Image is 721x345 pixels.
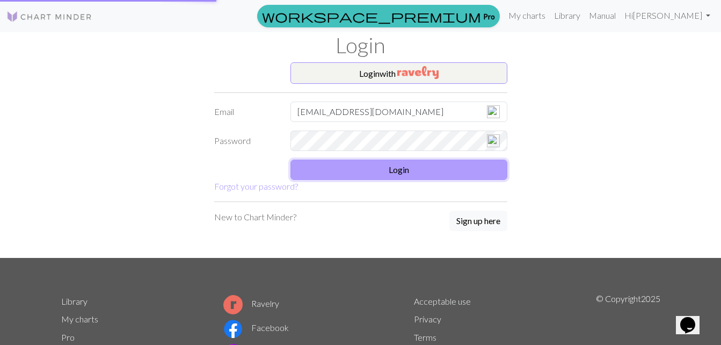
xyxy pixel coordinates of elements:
label: Email [208,102,285,122]
button: Login [290,160,507,180]
button: Sign up here [449,211,507,231]
a: Hi[PERSON_NAME] [620,5,715,26]
a: Library [550,5,585,26]
a: Terms [414,332,436,342]
a: Privacy [414,314,441,324]
a: Forgot your password? [214,181,298,191]
iframe: chat widget [676,302,710,334]
img: Ravelry logo [223,295,243,314]
img: npw-badge-icon-locked.svg [487,105,500,118]
a: My charts [61,314,98,324]
img: Facebook logo [223,319,243,339]
a: Pro [257,5,500,27]
a: Ravelry [223,298,279,308]
img: Logo [6,10,92,23]
img: npw-badge-icon-locked.svg [487,134,500,147]
span: workspace_premium [262,9,481,24]
img: Ravelry [397,66,439,79]
a: My charts [504,5,550,26]
a: Acceptable use [414,296,471,306]
h1: Login [55,32,667,58]
p: New to Chart Minder? [214,211,296,224]
label: Password [208,131,285,151]
a: Facebook [223,322,289,333]
a: Pro [61,332,75,342]
a: Library [61,296,88,306]
a: Sign up here [449,211,507,232]
button: Loginwith [290,62,507,84]
a: Manual [585,5,620,26]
